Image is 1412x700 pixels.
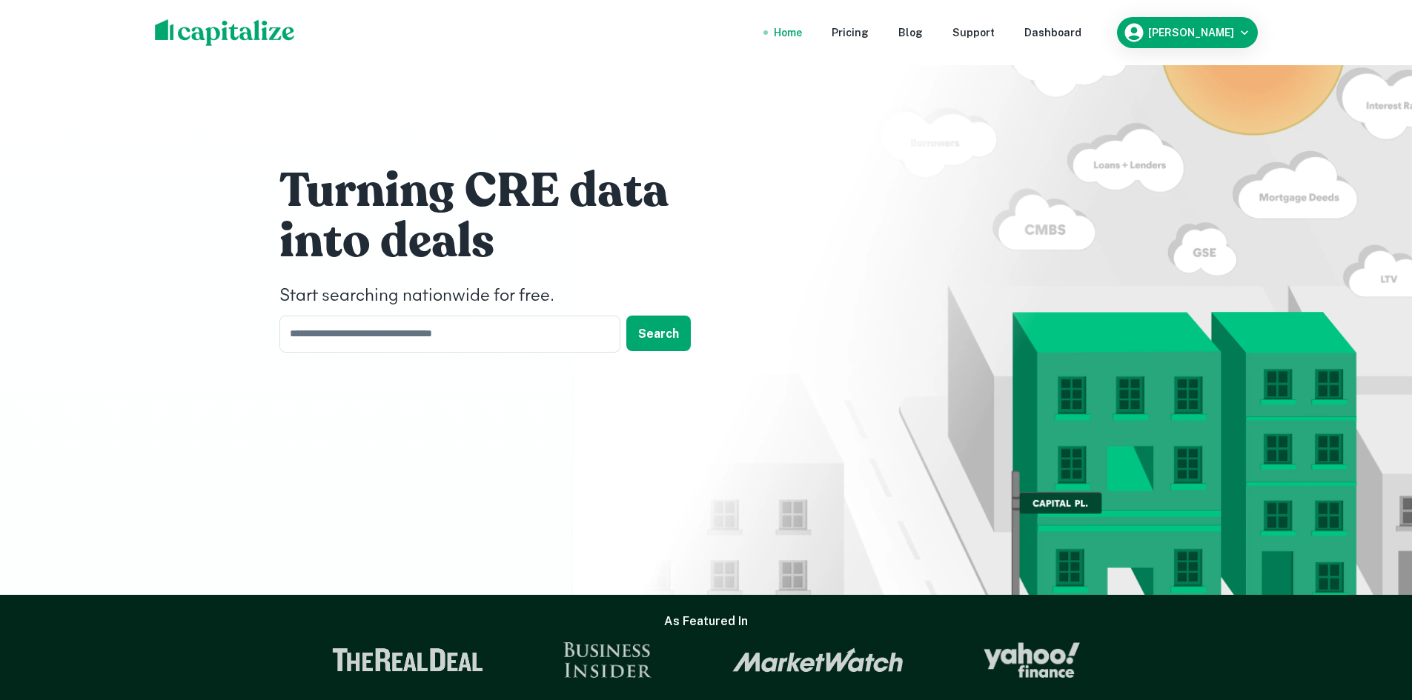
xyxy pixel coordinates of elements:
[563,642,652,678] img: Business Insider
[1148,27,1234,38] h6: [PERSON_NAME]
[732,647,904,673] img: Market Watch
[984,642,1080,678] img: Yahoo Finance
[952,24,995,41] a: Support
[832,24,869,41] a: Pricing
[332,648,483,672] img: The Real Deal
[279,212,724,271] h1: into deals
[1338,581,1412,653] iframe: Chat Widget
[1117,17,1258,48] button: [PERSON_NAME]
[155,19,295,46] img: capitalize-logo.png
[626,316,691,351] button: Search
[774,24,802,41] a: Home
[898,24,923,41] a: Blog
[1024,24,1081,41] a: Dashboard
[664,613,748,630] h6: As Featured In
[279,283,724,310] h4: Start searching nationwide for free.
[279,161,724,221] h1: Turning CRE data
